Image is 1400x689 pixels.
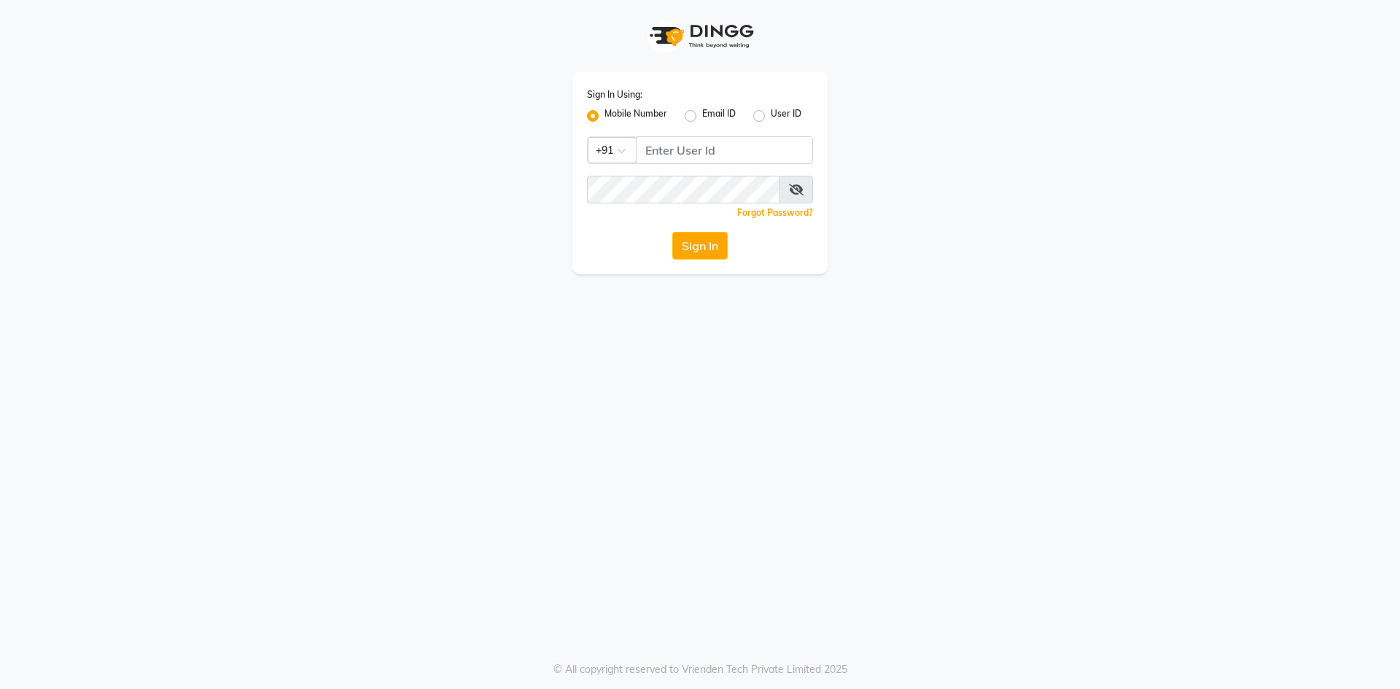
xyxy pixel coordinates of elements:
label: Sign In Using: [587,88,642,101]
input: Username [636,136,813,164]
a: Forgot Password? [737,207,813,218]
img: logo1.svg [642,15,758,58]
label: Email ID [702,107,736,125]
input: Username [587,176,780,203]
label: Mobile Number [604,107,667,125]
label: User ID [771,107,801,125]
button: Sign In [672,232,728,260]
